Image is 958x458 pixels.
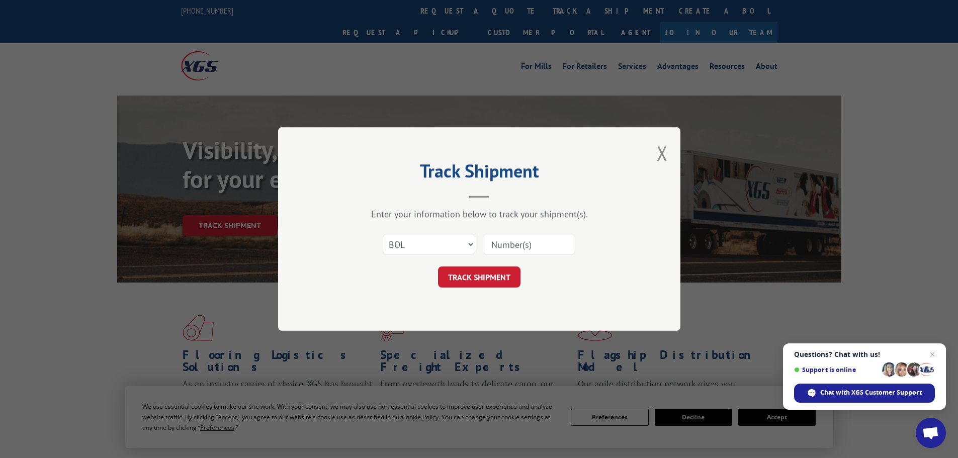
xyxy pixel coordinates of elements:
[820,388,922,397] span: Chat with XGS Customer Support
[794,366,879,374] span: Support is online
[438,266,520,288] button: TRACK SHIPMENT
[328,164,630,183] h2: Track Shipment
[657,140,668,166] button: Close modal
[794,350,935,358] span: Questions? Chat with us!
[328,208,630,220] div: Enter your information below to track your shipment(s).
[483,234,575,255] input: Number(s)
[916,418,946,448] div: Open chat
[794,384,935,403] div: Chat with XGS Customer Support
[926,348,938,360] span: Close chat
